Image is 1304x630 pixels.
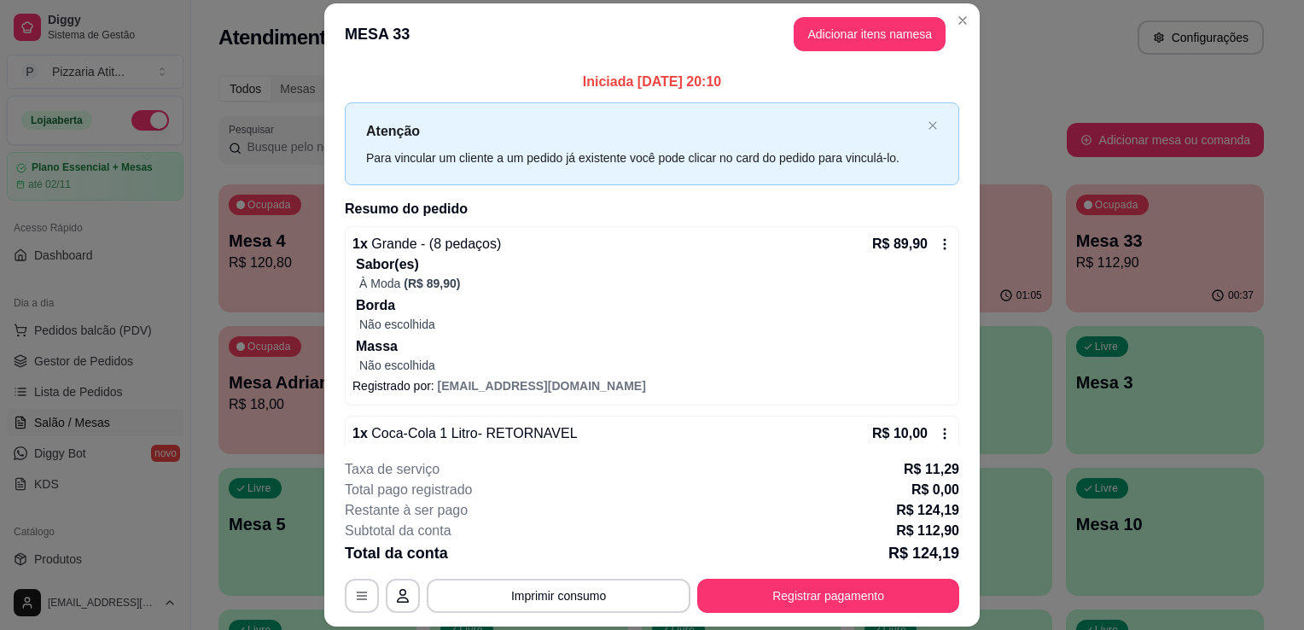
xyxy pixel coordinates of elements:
p: (R$ 89,90) [404,275,460,292]
p: Total da conta [345,541,448,565]
p: R$ 124,19 [888,541,959,565]
button: Adicionar itens namesa [794,17,946,51]
p: R$ 112,90 [896,521,959,541]
span: Coca-Cola 1 Litro- RETORNAVEL [368,426,578,440]
header: MESA 33 [324,3,980,65]
span: Grande - (8 pedaços) [368,236,502,251]
p: R$ 11,29 [904,459,959,480]
div: Para vincular um cliente a um pedido já existente você pode clicar no card do pedido para vinculá... [366,149,921,167]
p: À Moda [359,275,400,292]
p: R$ 10,00 [872,423,928,444]
p: R$ 124,19 [896,500,959,521]
p: Borda [356,295,952,316]
p: Total pago registrado [345,480,472,500]
p: Sabor(es) [356,254,952,275]
button: close [928,120,938,131]
h2: Resumo do pedido [345,199,959,219]
p: Atenção [366,120,921,142]
button: Close [949,7,976,34]
button: Imprimir consumo [427,579,690,613]
p: Não escolhida [359,316,952,333]
span: [EMAIL_ADDRESS][DOMAIN_NAME] [438,379,646,393]
p: 1 x [352,234,501,254]
p: Iniciada [DATE] 20:10 [345,72,959,92]
p: R$ 0,00 [911,480,959,500]
p: 1 x [352,423,578,444]
p: Não escolhida [359,357,952,374]
p: Massa [356,336,952,357]
p: Taxa de serviço [345,459,440,480]
p: Restante à ser pago [345,500,468,521]
p: R$ 89,90 [872,234,928,254]
p: Subtotal da conta [345,521,451,541]
button: Registrar pagamento [697,579,959,613]
p: Registrado por: [352,377,952,394]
